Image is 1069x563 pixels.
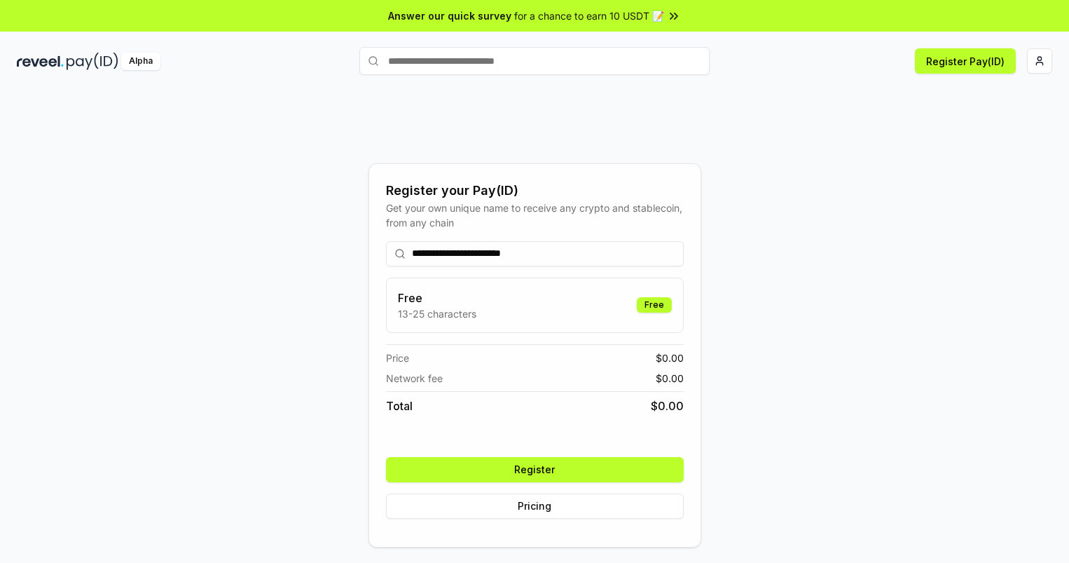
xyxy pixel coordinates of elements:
[17,53,64,70] img: reveel_dark
[398,290,476,306] h3: Free
[121,53,160,70] div: Alpha
[386,371,443,386] span: Network fee
[637,297,672,313] div: Free
[386,351,409,365] span: Price
[388,8,511,23] span: Answer our quick survey
[915,48,1016,74] button: Register Pay(ID)
[386,457,684,482] button: Register
[67,53,118,70] img: pay_id
[656,351,684,365] span: $ 0.00
[398,306,476,321] p: 13-25 characters
[386,181,684,201] div: Register your Pay(ID)
[656,371,684,386] span: $ 0.00
[386,398,413,414] span: Total
[514,8,664,23] span: for a chance to earn 10 USDT 📝
[386,201,684,230] div: Get your own unique name to receive any crypto and stablecoin, from any chain
[651,398,684,414] span: $ 0.00
[386,494,684,519] button: Pricing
